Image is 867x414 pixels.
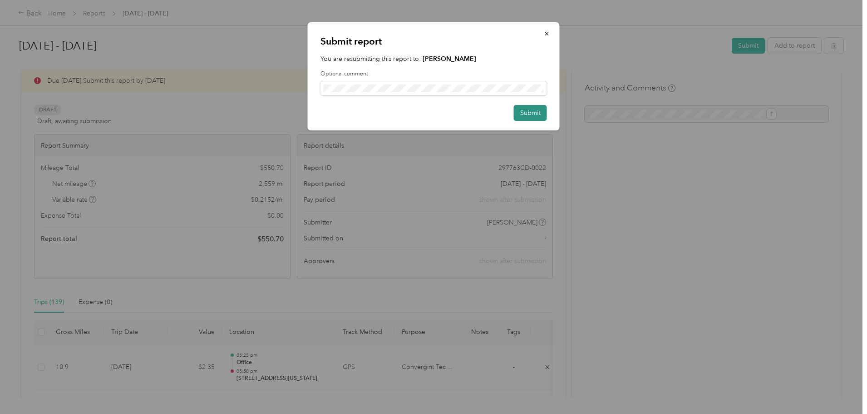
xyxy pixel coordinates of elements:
[423,55,476,63] strong: [PERSON_NAME]
[514,105,547,121] button: Submit
[320,35,547,48] p: Submit report
[320,54,547,64] p: You are resubmitting this report to:
[816,363,867,414] iframe: Everlance-gr Chat Button Frame
[320,70,547,78] label: Optional comment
